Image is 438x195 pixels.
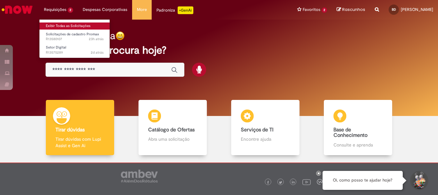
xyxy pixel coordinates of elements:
[55,136,104,149] p: Tirar dúvidas com Lupi Assist e Gen Ai
[219,100,312,155] a: Serviços de TI Encontre ajuda
[392,7,396,12] span: BD
[83,6,127,13] span: Despesas Corporativas
[115,31,125,40] img: happy-face.png
[39,31,110,43] a: Aberto R13580107 : Solicitações de cadastro Promax
[241,136,290,142] p: Encontre ajuda
[68,7,73,13] span: 2
[46,32,99,37] span: Solicitações de cadastro Promax
[91,50,104,55] time: 29/09/2025 09:26:02
[91,50,104,55] span: 2d atrás
[39,22,110,30] a: Exibir Todas as Solicitações
[409,171,428,190] button: Iniciar Conversa de Suporte
[46,45,392,56] h2: O que você procura hoje?
[322,7,327,13] span: 2
[148,127,195,133] b: Catálogo de Ofertas
[323,171,403,190] div: Oi, como posso te ajudar hoje?
[333,127,367,139] b: Base de Conhecimento
[148,136,197,142] p: Abra uma solicitação
[317,179,323,185] img: logo_footer_workplace.png
[46,37,104,42] span: R13580107
[342,6,365,13] span: Rascunhos
[34,100,126,155] a: Tirar dúvidas Tirar dúvidas com Lupi Assist e Gen Ai
[39,44,110,56] a: Aberto R13575289 : Setor Digital
[1,3,34,16] img: ServiceNow
[39,19,110,58] ul: Requisições
[292,181,295,184] img: logo_footer_linkedin.png
[156,6,193,14] div: Padroniza
[126,100,219,155] a: Catálogo de Ofertas Abra uma solicitação
[55,127,85,133] b: Tirar dúvidas
[89,37,104,41] span: 23h atrás
[302,178,311,186] img: logo_footer_youtube.png
[266,181,270,184] img: logo_footer_facebook.png
[333,142,382,148] p: Consulte e aprenda
[44,6,66,13] span: Requisições
[303,6,320,13] span: Favoritos
[137,6,147,13] span: More
[312,100,404,155] a: Base de Conhecimento Consulte e aprenda
[241,127,274,133] b: Serviços de TI
[46,45,66,50] span: Setor Digital
[401,7,433,12] span: [PERSON_NAME]
[178,6,193,14] p: +GenAi
[337,7,365,13] a: Rascunhos
[46,50,104,55] span: R13575289
[121,170,158,182] img: logo_footer_ambev_rotulo_gray.png
[279,181,282,184] img: logo_footer_twitter.png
